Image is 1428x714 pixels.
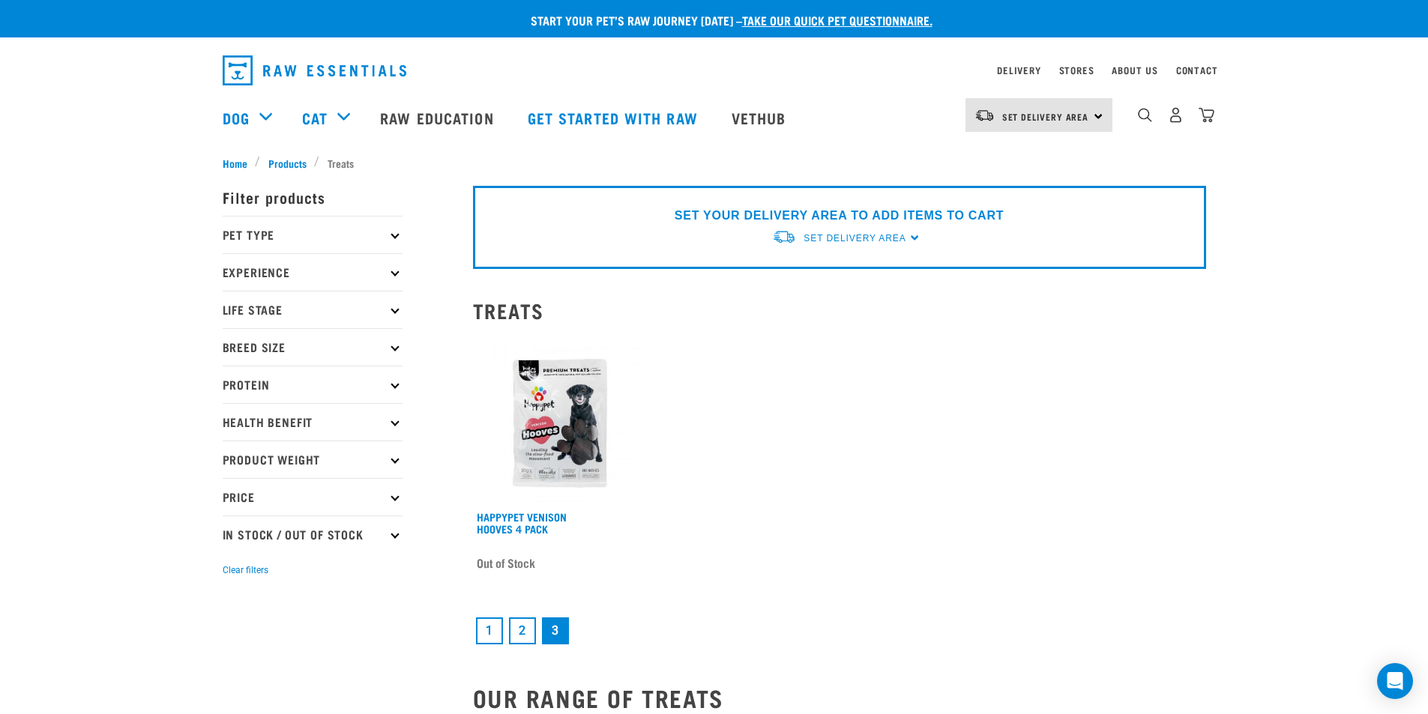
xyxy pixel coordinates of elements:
img: van-moving.png [772,229,796,245]
a: Home [223,155,256,171]
img: home-icon-1@2x.png [1138,108,1152,122]
p: Pet Type [223,216,403,253]
a: Goto page 2 [509,617,536,644]
a: take our quick pet questionnaire. [742,16,933,23]
span: Set Delivery Area [804,233,906,243]
a: Happypet Venison Hooves 4 Pack [477,514,567,531]
p: Life Stage [223,291,403,328]
p: In Stock / Out Of Stock [223,515,403,553]
span: Set Delivery Area [1002,114,1089,119]
h2: OUR RANGE OF TREATS [473,684,1206,711]
p: Filter products [223,178,403,216]
img: Raw Essentials Logo [223,55,406,85]
a: Get started with Raw [513,88,717,148]
nav: pagination [473,614,1206,647]
span: Out of Stock [477,551,535,574]
a: Dog [223,106,250,129]
p: Health Benefit [223,403,403,441]
h2: Treats [473,299,1206,322]
p: Price [223,478,403,515]
a: Products [260,155,314,171]
span: Products [268,155,307,171]
a: Goto page 1 [476,617,503,644]
img: home-icon@2x.png [1199,107,1214,123]
nav: breadcrumbs [223,155,1206,171]
p: Product Weight [223,441,403,478]
a: Delivery [997,67,1040,73]
p: Breed Size [223,328,403,366]
span: Home [223,155,247,171]
a: Cat [302,106,328,129]
button: Clear filters [223,563,268,577]
img: Happypet Venison Hooves 004 [473,334,643,504]
p: SET YOUR DELIVERY AREA TO ADD ITEMS TO CART [675,207,1004,225]
p: Protein [223,366,403,403]
img: van-moving.png [974,109,995,122]
div: Open Intercom Messenger [1377,663,1413,699]
p: Experience [223,253,403,291]
nav: dropdown navigation [211,49,1218,91]
a: Contact [1176,67,1218,73]
a: Stores [1059,67,1094,73]
a: Vethub [717,88,805,148]
a: Page 3 [542,617,569,644]
a: Raw Education [365,88,512,148]
a: About Us [1112,67,1157,73]
img: user.png [1168,107,1184,123]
